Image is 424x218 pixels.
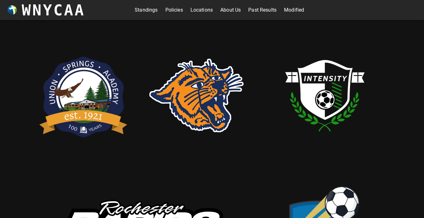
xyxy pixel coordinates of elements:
img: rsd.png [149,59,244,132]
img: usa.png [36,47,131,144]
a: Policies [165,5,183,15]
h3: WNYCAA [22,1,85,19]
a: Locations [191,5,213,15]
img: intensity.png [262,33,388,158]
a: Standings [135,5,158,15]
a: Past Results [248,5,276,15]
img: wnycaaBall.png [8,5,17,15]
a: About Us [220,5,241,15]
a: Modified [284,5,304,15]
